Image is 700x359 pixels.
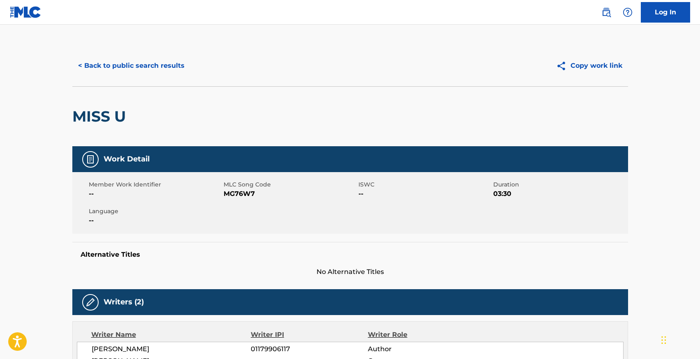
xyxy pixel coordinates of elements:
img: Work Detail [85,154,95,164]
span: 03:30 [493,189,626,199]
span: -- [89,216,222,226]
button: Copy work link [550,55,628,76]
a: Public Search [598,4,615,21]
span: Duration [493,180,626,189]
span: No Alternative Titles [72,267,628,277]
span: [PERSON_NAME] [92,344,251,354]
span: Author [368,344,474,354]
img: help [623,7,633,17]
span: -- [89,189,222,199]
div: Writer Name [91,330,251,340]
span: MG76W7 [224,189,356,199]
img: MLC Logo [10,6,42,18]
span: Language [89,207,222,216]
div: Help [619,4,636,21]
img: search [601,7,611,17]
iframe: Chat Widget [659,320,700,359]
span: MLC Song Code [224,180,356,189]
h5: Work Detail [104,154,150,164]
div: Writer IPI [251,330,368,340]
h2: MISS U [72,107,130,126]
img: Copy work link [556,61,571,71]
h5: Alternative Titles [81,251,620,259]
h5: Writers (2) [104,297,144,307]
span: -- [358,189,491,199]
img: Writers [85,297,95,307]
span: Member Work Identifier [89,180,222,189]
div: Widget chat [659,320,700,359]
button: < Back to public search results [72,55,190,76]
span: 01179906117 [251,344,367,354]
div: Trascina [661,328,666,352]
span: ISWC [358,180,491,189]
a: Log In [641,2,690,23]
div: Writer Role [368,330,474,340]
